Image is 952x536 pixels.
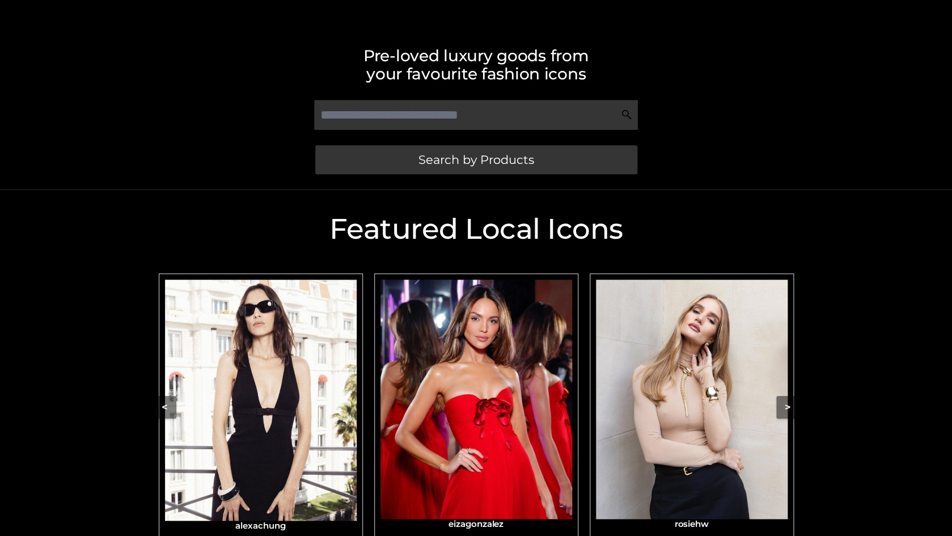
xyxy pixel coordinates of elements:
[776,396,799,419] button: >
[315,145,637,174] a: Search by Products
[621,109,632,120] img: Search Icon
[596,519,788,529] h3: rosiehw
[153,47,799,83] h2: Pre-loved luxury goods from your favourite fashion icons
[380,280,572,520] img: eizagonzalez
[380,519,572,529] h3: eizagonzalez
[418,154,534,166] span: Search by Products
[153,396,176,419] button: <
[596,280,788,520] img: rosiehw
[165,521,357,531] h3: alexachung
[153,215,799,243] h2: Featured Local Icons​
[165,280,357,521] img: alexachung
